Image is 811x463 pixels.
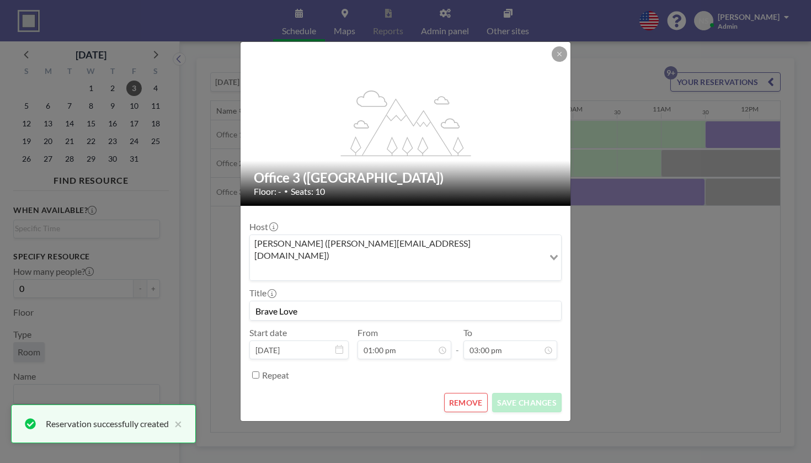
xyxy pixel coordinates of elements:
h2: Office 3 ([GEOGRAPHIC_DATA]) [254,169,558,186]
div: Search for option [250,235,561,281]
span: Seats: 10 [291,186,325,197]
span: • [284,187,288,195]
label: Start date [249,327,287,338]
g: flex-grow: 1.2; [341,89,471,156]
input: Search for option [251,264,543,278]
label: Title [249,288,275,299]
input: (No title) [250,301,561,320]
label: Host [249,221,277,232]
label: From [358,327,378,338]
label: Repeat [262,370,289,381]
button: REMOVE [444,393,488,412]
div: Reservation successfully created [46,417,169,430]
button: SAVE CHANGES [492,393,562,412]
label: To [463,327,472,338]
span: [PERSON_NAME] ([PERSON_NAME][EMAIL_ADDRESS][DOMAIN_NAME]) [252,237,542,262]
span: Floor: - [254,186,281,197]
span: - [456,331,459,355]
button: close [169,417,182,430]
